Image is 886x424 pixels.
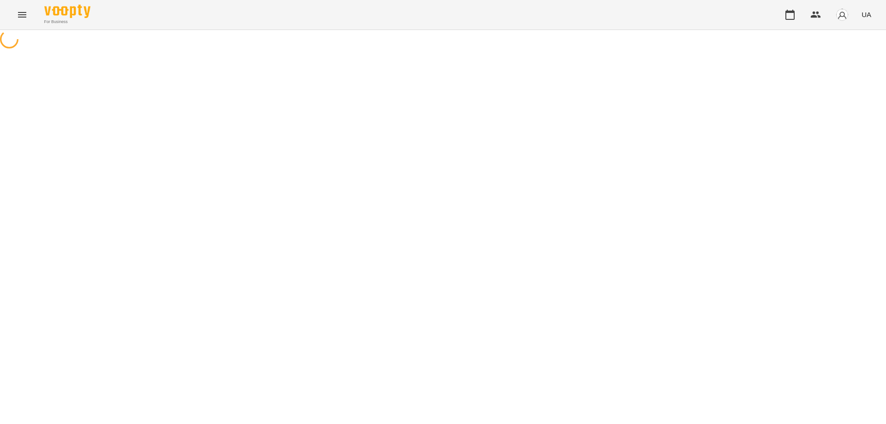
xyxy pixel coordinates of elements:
[858,6,875,23] button: UA
[11,4,33,26] button: Menu
[44,5,90,18] img: Voopty Logo
[44,19,90,25] span: For Business
[862,10,871,19] span: UA
[836,8,849,21] img: avatar_s.png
